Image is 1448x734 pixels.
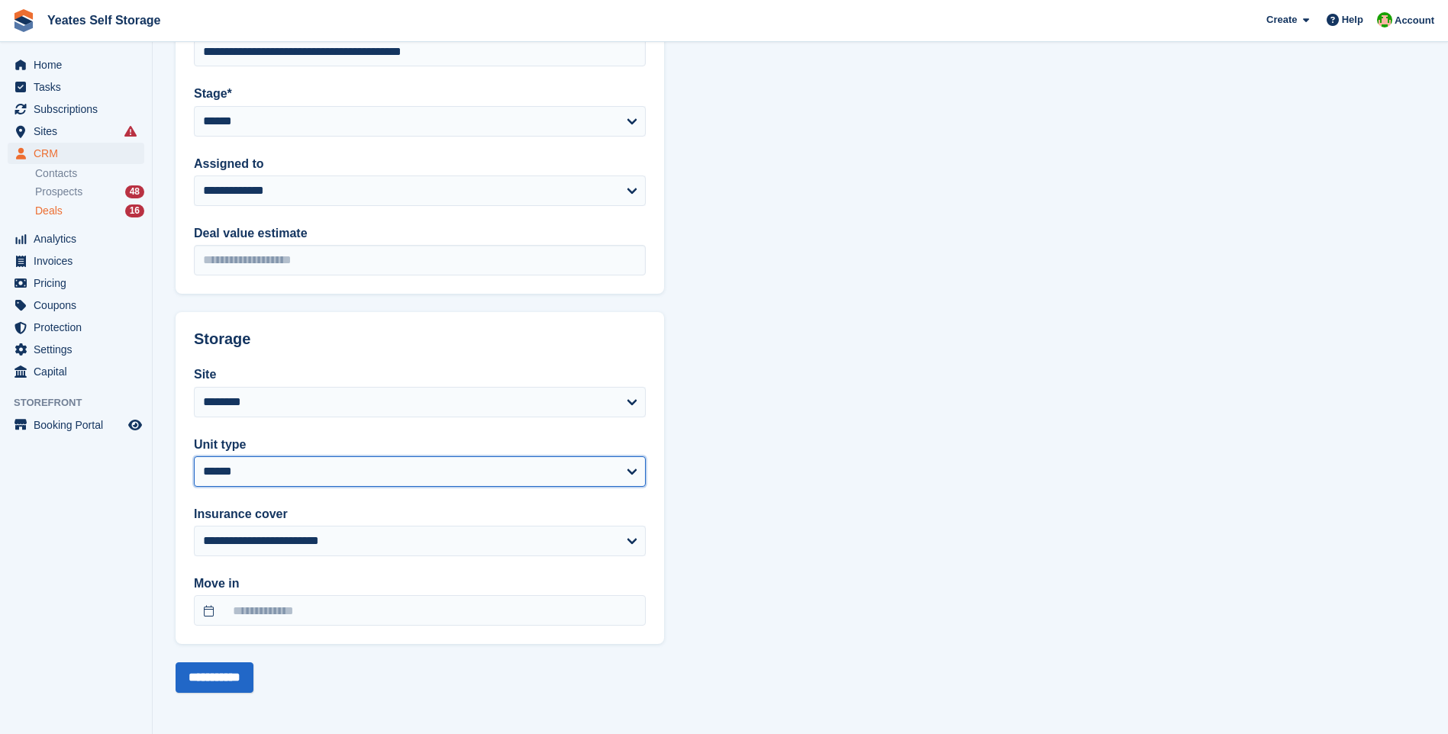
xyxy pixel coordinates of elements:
a: menu [8,317,144,338]
span: Home [34,54,125,76]
a: Prospects 48 [35,184,144,200]
span: Create [1266,12,1297,27]
a: menu [8,361,144,382]
a: menu [8,272,144,294]
a: Preview store [126,416,144,434]
label: Move in [194,575,646,593]
a: menu [8,414,144,436]
a: Deals 16 [35,203,144,219]
span: Storefront [14,395,152,410]
span: CRM [34,143,125,164]
label: Stage* [194,85,646,103]
label: Site [194,365,646,384]
span: Coupons [34,295,125,316]
span: Protection [34,317,125,338]
span: Deals [35,204,63,218]
span: Sites [34,121,125,142]
span: Analytics [34,228,125,249]
a: menu [8,54,144,76]
img: Angela Field [1377,12,1392,27]
a: menu [8,76,144,98]
span: Settings [34,339,125,360]
a: menu [8,339,144,360]
label: Unit type [194,436,646,454]
a: menu [8,98,144,120]
span: Invoices [34,250,125,272]
span: Tasks [34,76,125,98]
div: 16 [125,204,144,217]
label: Insurance cover [194,505,646,523]
div: 48 [125,185,144,198]
i: Smart entry sync failures have occurred [124,125,137,137]
span: Capital [34,361,125,382]
span: Prospects [35,185,82,199]
span: Subscriptions [34,98,125,120]
a: Yeates Self Storage [41,8,167,33]
label: Assigned to [194,155,646,173]
a: Contacts [35,166,144,181]
a: menu [8,295,144,316]
span: Help [1342,12,1363,27]
span: Account [1395,13,1434,28]
a: menu [8,228,144,249]
h2: Storage [194,330,646,348]
label: Deal value estimate [194,224,646,243]
span: Pricing [34,272,125,294]
span: Booking Portal [34,414,125,436]
a: menu [8,143,144,164]
img: stora-icon-8386f47178a22dfd0bd8f6a31ec36ba5ce8667c1dd55bd0f319d3a0aa187defe.svg [12,9,35,32]
a: menu [8,121,144,142]
a: menu [8,250,144,272]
